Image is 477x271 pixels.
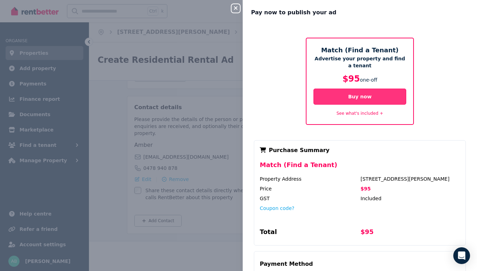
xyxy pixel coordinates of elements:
[260,175,359,182] div: Property Address
[361,227,460,240] div: $95
[336,111,383,116] a: See what's included +
[260,146,460,155] div: Purchase Summary
[251,8,336,17] span: Pay now to publish your ad
[453,247,470,264] div: Open Intercom Messenger
[313,45,406,55] h5: Match (Find a Tenant)
[260,160,460,175] div: Match (Find a Tenant)
[260,257,313,271] div: Payment Method
[360,77,377,83] span: one-off
[260,185,359,192] div: Price
[342,74,360,84] span: $95
[260,205,294,212] button: Coupon code?
[313,55,406,69] p: Advertise your property and find a tenant
[260,227,359,240] div: Total
[260,195,359,202] div: GST
[361,186,371,191] span: $95
[361,175,460,182] div: [STREET_ADDRESS][PERSON_NAME]
[361,195,460,202] div: Included
[313,89,406,105] button: Buy now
